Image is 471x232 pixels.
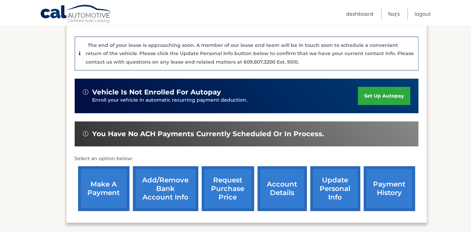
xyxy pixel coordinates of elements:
a: Logout [414,8,431,20]
img: alert-white.svg [83,131,88,137]
p: Select an option below: [75,155,419,163]
a: request purchase price [202,166,254,211]
a: set up autopay [358,87,410,105]
a: payment history [364,166,415,211]
a: update personal info [310,166,360,211]
a: Cal Automotive [40,4,112,24]
p: Enroll your vehicle in automatic recurring payment deduction. [92,96,358,104]
a: FAQ's [388,8,400,20]
a: account details [258,166,307,211]
span: You have no ACH payments currently scheduled or in process. [92,130,324,138]
img: alert-white.svg [83,89,88,95]
a: make a payment [78,166,129,211]
a: Dashboard [346,8,373,20]
span: vehicle is not enrolled for autopay [92,88,221,96]
p: The end of your lease is approaching soon. A member of our lease end team will be in touch soon t... [86,42,414,65]
a: Add/Remove bank account info [133,166,198,211]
